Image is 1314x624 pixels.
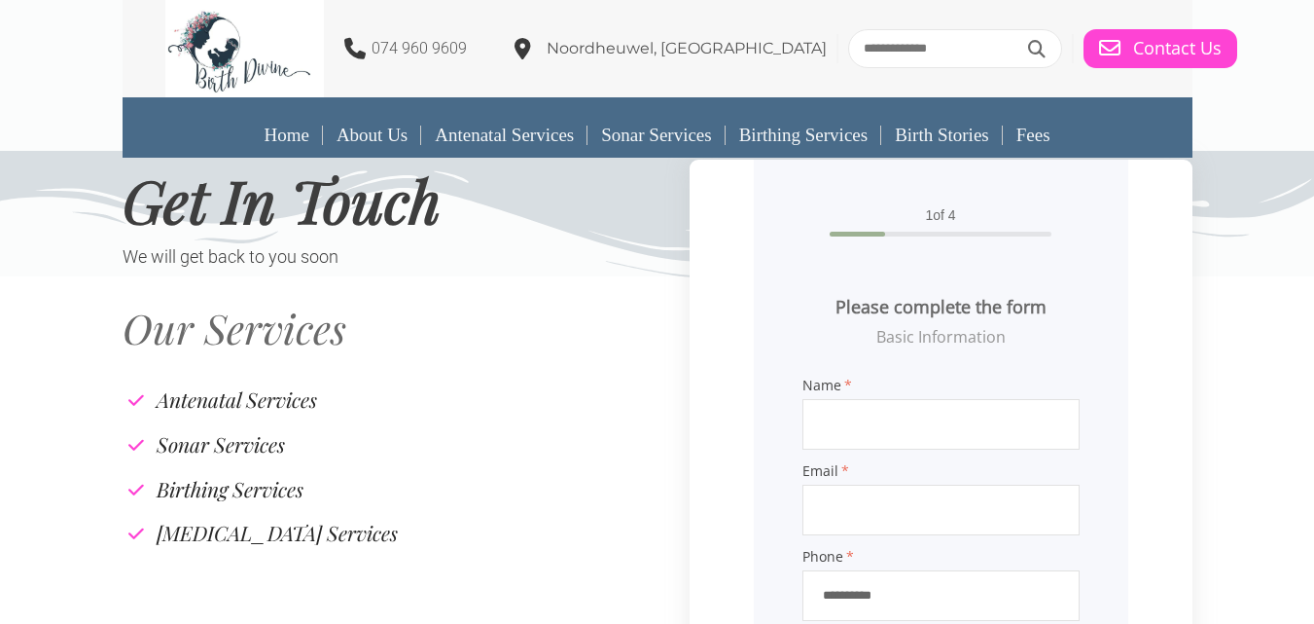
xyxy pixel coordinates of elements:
span: of 4 [802,208,1080,222]
span: Phone [802,550,1080,564]
a: About Us [323,113,421,158]
input: Phone [802,570,1080,621]
h4: [MEDICAL_DATA] Services [157,523,398,543]
span: 1 [925,207,933,223]
span: Contact Us [1133,38,1222,59]
h4: Basic Information [802,329,1080,345]
span: Get In Touch [123,161,441,239]
a: Fees [1003,113,1064,158]
input: Email [802,485,1080,535]
span: Noordheuwel, [GEOGRAPHIC_DATA] [547,39,827,57]
a: Contact Us [1083,29,1237,68]
span: Name [802,379,1080,392]
a: Sonar Services [587,113,725,158]
h2: Please complete the form [802,295,1080,319]
span: Email [802,464,1080,478]
p: 074 960 9609 [372,36,467,61]
a: Antenatal Services [421,113,587,158]
a: Birth Stories [881,113,1003,158]
h2: Our Services [123,308,690,349]
a: Birthing Services [726,113,881,158]
input: Name [802,399,1080,450]
h4: Birthing Services [157,479,303,499]
a: Home [250,113,322,158]
h4: Antenatal Services [157,389,317,410]
h4: Sonar Services [157,434,285,455]
span: We will get back to you soon [123,246,338,267]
